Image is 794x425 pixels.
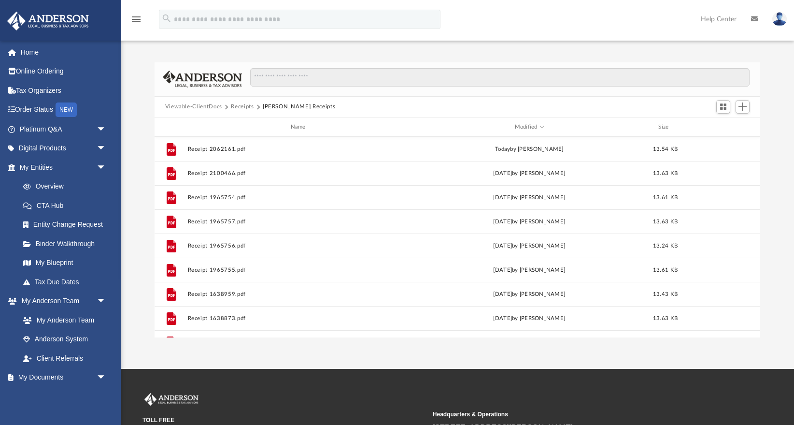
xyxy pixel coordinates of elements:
a: My Entitiesarrow_drop_down [7,158,121,177]
span: 13.61 KB [653,195,678,200]
a: Overview [14,177,121,196]
div: Modified [416,123,641,132]
div: [DATE] by [PERSON_NAME] [417,266,642,275]
a: Home [7,43,121,62]
a: Entity Change Request [14,215,121,234]
div: id [689,123,756,132]
span: 13.61 KB [653,267,678,273]
div: Name [187,123,412,132]
span: arrow_drop_down [97,119,116,139]
a: Order StatusNEW [7,100,121,120]
small: Headquarters & Operations [433,410,716,419]
span: 13.54 KB [653,147,678,152]
span: arrow_drop_down [97,158,116,177]
a: menu [130,18,142,25]
button: Receipt 1638873.pdf [187,315,412,322]
small: TOLL FREE [142,416,426,425]
button: Add [736,100,750,114]
a: Digital Productsarrow_drop_down [7,139,121,158]
button: Receipt 2100466.pdf [187,170,412,176]
div: grid [155,137,761,337]
span: 13.63 KB [653,171,678,176]
div: [DATE] by [PERSON_NAME] [417,169,642,178]
button: [PERSON_NAME] Receipts [263,103,335,111]
button: Viewable-ClientDocs [165,103,222,111]
button: Switch to Grid View [716,100,731,114]
a: Anderson System [14,330,116,349]
button: Receipt 1965755.pdf [187,267,412,273]
a: Online Ordering [7,62,121,81]
div: [DATE] by [PERSON_NAME] [417,193,642,202]
a: My Anderson Team [14,310,111,330]
a: My Documentsarrow_drop_down [7,368,116,387]
a: Tax Organizers [7,81,121,100]
span: 13.63 KB [653,316,678,321]
div: [DATE] by [PERSON_NAME] [417,314,642,323]
button: Receipt 1965757.pdf [187,219,412,225]
span: 13.63 KB [653,219,678,224]
div: Size [646,123,684,132]
span: 13.24 KB [653,243,678,249]
a: Box [14,387,111,406]
img: Anderson Advisors Platinum Portal [4,12,92,30]
div: [DATE] by [PERSON_NAME] [417,290,642,299]
img: Anderson Advisors Platinum Portal [142,393,200,406]
a: Platinum Q&Aarrow_drop_down [7,119,121,139]
span: today [495,147,510,152]
a: My Blueprint [14,253,116,273]
div: NEW [56,103,77,117]
div: [DATE] by [PERSON_NAME] [417,242,642,250]
button: Receipt 1965756.pdf [187,243,412,249]
a: Tax Due Dates [14,272,121,292]
a: CTA Hub [14,196,121,215]
i: menu [130,14,142,25]
button: Receipt 1965754.pdf [187,194,412,201]
span: 13.43 KB [653,292,678,297]
i: search [161,13,172,24]
input: Search files and folders [250,68,750,87]
div: by [PERSON_NAME] [417,145,642,154]
a: My Anderson Teamarrow_drop_down [7,292,116,311]
a: Client Referrals [14,349,116,368]
span: arrow_drop_down [97,292,116,311]
div: id [158,123,183,132]
span: arrow_drop_down [97,368,116,388]
div: [DATE] by [PERSON_NAME] [417,218,642,226]
button: Receipt 1638959.pdf [187,291,412,297]
a: Binder Walkthrough [14,234,121,253]
span: arrow_drop_down [97,139,116,159]
img: User Pic [772,12,787,26]
button: Receipt 2062161.pdf [187,146,412,152]
button: Receipts [231,103,254,111]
